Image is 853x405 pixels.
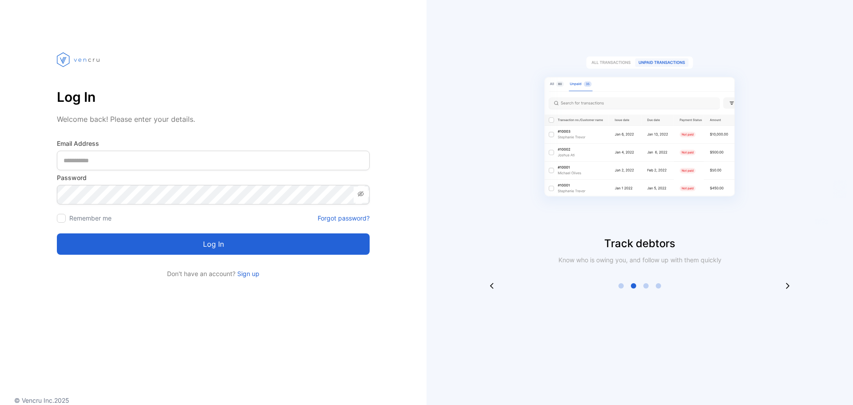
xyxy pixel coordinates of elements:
[426,236,853,252] p: Track debtors
[57,36,101,84] img: vencru logo
[69,214,112,222] label: Remember me
[816,368,853,405] iframe: LiveChat chat widget
[57,269,370,278] p: Don't have an account?
[57,86,370,108] p: Log In
[235,270,259,277] a: Sign up
[554,255,725,265] p: Know who is owing you, and follow up with them quickly
[529,36,751,236] img: slider image
[57,173,370,182] label: Password
[318,213,370,223] a: Forgot password?
[57,114,370,124] p: Welcome back! Please enter your details.
[57,233,370,255] button: Log in
[57,139,370,148] label: Email Address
